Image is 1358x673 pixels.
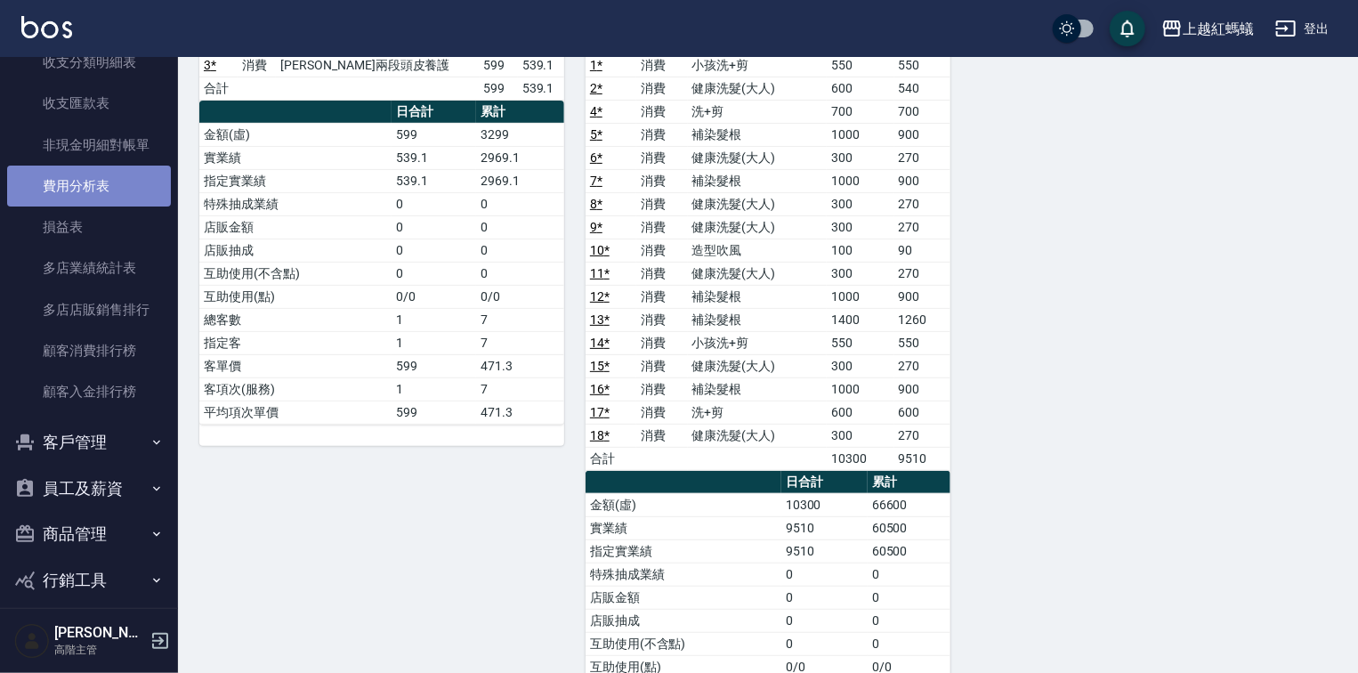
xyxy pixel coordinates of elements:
td: 270 [894,192,950,215]
td: 消費 [636,100,687,123]
td: 消費 [636,331,687,354]
td: 客項次(服務) [199,377,392,401]
td: 消費 [636,77,687,100]
td: 0 [868,609,950,632]
td: 實業績 [586,516,781,539]
td: 0 [781,586,868,609]
td: 消費 [636,308,687,331]
td: 1000 [827,377,893,401]
td: 550 [827,331,893,354]
td: 7 [476,308,564,331]
button: 上越紅螞蟻 [1154,11,1261,47]
td: 消費 [238,53,276,77]
td: 健康洗髮(大人) [688,215,828,239]
table: a dense table [199,31,564,101]
td: 700 [894,100,950,123]
button: 員工及薪資 [7,466,171,512]
th: 日合計 [781,471,868,494]
td: 補染髮根 [688,377,828,401]
td: 9510 [781,539,868,563]
td: 66600 [868,493,950,516]
td: 1000 [827,169,893,192]
td: 總客數 [199,308,392,331]
td: 金額(虛) [586,493,781,516]
div: 上越紅螞蟻 [1183,18,1254,40]
table: a dense table [586,31,950,471]
td: 指定客 [199,331,392,354]
td: 補染髮根 [688,285,828,308]
td: 471.3 [476,401,564,424]
td: 消費 [636,354,687,377]
td: 消費 [636,285,687,308]
td: 洗+剪 [688,100,828,123]
td: 0 [476,192,564,215]
td: 健康洗髮(大人) [688,192,828,215]
td: 7 [476,331,564,354]
button: 行銷工具 [7,557,171,604]
td: 洗+剪 [688,401,828,424]
td: 消費 [636,169,687,192]
td: 特殊抽成業績 [586,563,781,586]
td: 健康洗髮(大人) [688,424,828,447]
td: 10300 [781,493,868,516]
td: 1000 [827,123,893,146]
td: 1 [392,377,476,401]
td: 100 [827,239,893,262]
td: 270 [894,262,950,285]
p: 高階主管 [54,642,145,658]
td: 客單價 [199,354,392,377]
td: 539.1 [392,169,476,192]
td: 互助使用(不含點) [199,262,392,285]
td: 2969.1 [476,169,564,192]
td: 消費 [636,123,687,146]
th: 日合計 [392,101,476,124]
td: 消費 [636,262,687,285]
td: 健康洗髮(大人) [688,146,828,169]
td: 471.3 [476,354,564,377]
a: 收支分類明細表 [7,42,171,83]
td: 550 [894,331,950,354]
td: 0/0 [392,285,476,308]
img: Logo [21,16,72,38]
td: 599 [480,53,518,77]
td: 平均項次單價 [199,401,392,424]
td: 健康洗髮(大人) [688,77,828,100]
td: 店販抽成 [586,609,781,632]
td: 9510 [781,516,868,539]
td: 300 [827,192,893,215]
td: 0 [392,192,476,215]
a: 顧客消費排行榜 [7,330,171,371]
th: 累計 [868,471,950,494]
td: 互助使用(點) [199,285,392,308]
td: 539.1 [518,53,564,77]
td: 900 [894,377,950,401]
td: 0 [476,215,564,239]
td: 300 [827,262,893,285]
td: 補染髮根 [688,169,828,192]
td: 7 [476,377,564,401]
td: 270 [894,146,950,169]
td: 0/0 [476,285,564,308]
td: 店販金額 [586,586,781,609]
td: 指定實業績 [586,539,781,563]
td: 270 [894,424,950,447]
td: 300 [827,424,893,447]
td: 1400 [827,308,893,331]
td: 0 [868,632,950,655]
td: 300 [827,354,893,377]
th: 累計 [476,101,564,124]
td: 特殊抽成業績 [199,192,392,215]
td: 0 [392,262,476,285]
td: 900 [894,169,950,192]
td: 小孩洗+剪 [688,331,828,354]
td: 3299 [476,123,564,146]
td: 金額(虛) [199,123,392,146]
td: 540 [894,77,950,100]
td: 合計 [586,447,636,470]
table: a dense table [199,101,564,425]
a: 多店店販銷售排行 [7,289,171,330]
td: 600 [827,77,893,100]
td: 健康洗髮(大人) [688,354,828,377]
td: 0 [392,215,476,239]
td: 指定實業績 [199,169,392,192]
